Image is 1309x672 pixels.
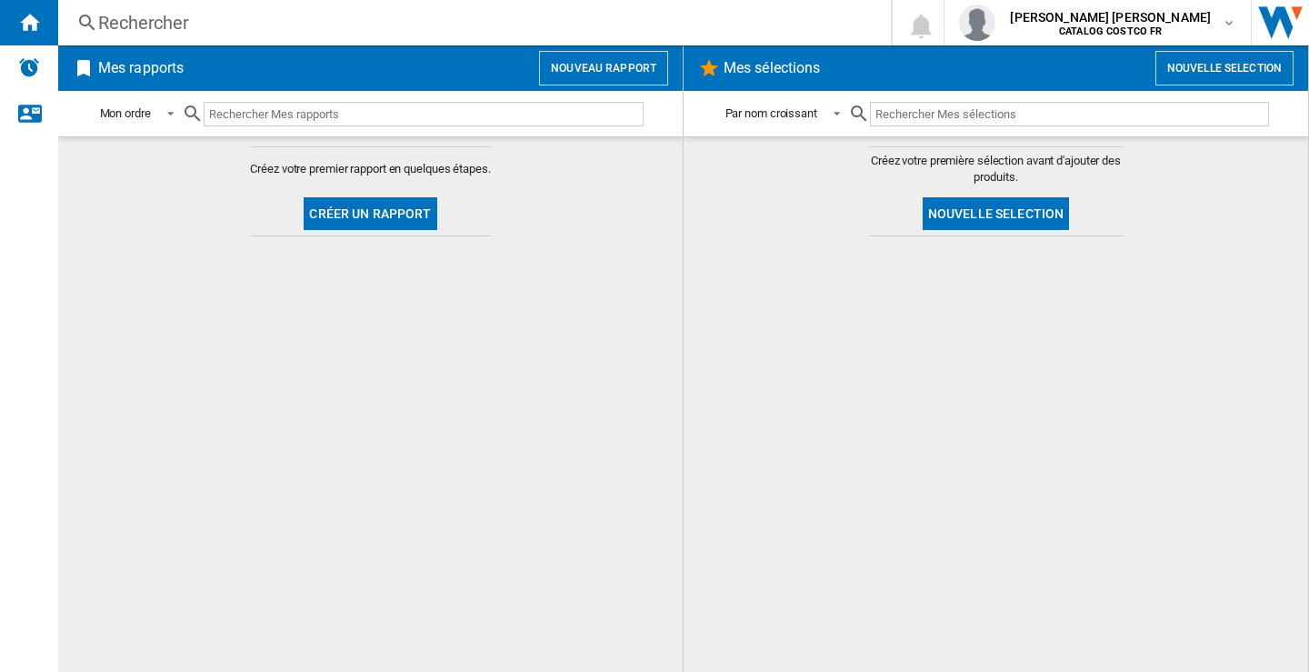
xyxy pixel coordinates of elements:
[250,161,490,177] span: Créez votre premier rapport en quelques étapes.
[1155,51,1294,85] button: Nouvelle selection
[725,106,817,120] div: Par nom croissant
[869,153,1124,186] span: Créez votre première sélection avant d'ajouter des produits.
[100,106,151,120] div: Mon ordre
[98,10,844,35] div: Rechercher
[720,51,824,85] h2: Mes sélections
[539,51,668,85] button: Nouveau rapport
[959,5,995,41] img: profile.jpg
[204,102,644,126] input: Rechercher Mes rapports
[1059,25,1162,37] b: CATALOG COSTCO FR
[95,51,187,85] h2: Mes rapports
[1010,8,1211,26] span: [PERSON_NAME] [PERSON_NAME]
[304,197,436,230] button: Créer un rapport
[870,102,1269,126] input: Rechercher Mes sélections
[923,197,1070,230] button: Nouvelle selection
[18,56,40,78] img: alerts-logo.svg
